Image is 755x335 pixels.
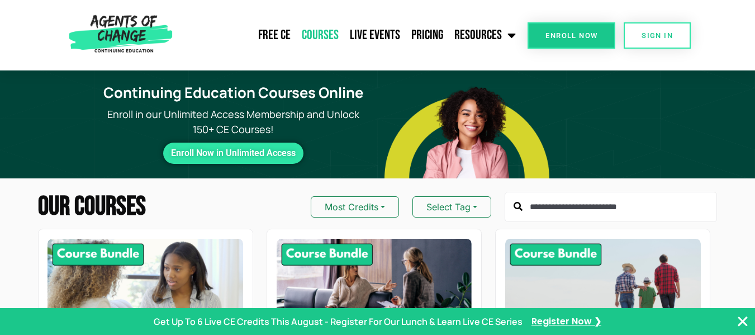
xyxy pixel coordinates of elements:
h2: Our Courses [38,194,146,220]
span: SIGN IN [642,32,673,39]
a: Resources [449,21,521,49]
span: Enroll Now [545,32,597,39]
a: SIGN IN [624,22,691,49]
button: Close Banner [736,315,749,328]
a: Courses [296,21,344,49]
a: Free CE [253,21,296,49]
span: Enroll Now in Unlimited Access [171,150,296,156]
a: Pricing [406,21,449,49]
a: Register Now ❯ [531,315,601,328]
a: Live Events [344,21,406,49]
a: Enroll Now [528,22,615,49]
p: Enroll in our Unlimited Access Membership and Unlock 150+ CE Courses! [89,107,378,137]
h1: Continuing Education Courses Online [96,84,371,102]
nav: Menu [177,21,522,49]
a: Enroll Now in Unlimited Access [163,143,303,164]
button: Select Tag [412,196,491,218]
p: Get Up To 6 Live CE Credits This August - Register For Our Lunch & Learn Live CE Series [154,315,523,328]
button: Most Credits [311,196,399,218]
